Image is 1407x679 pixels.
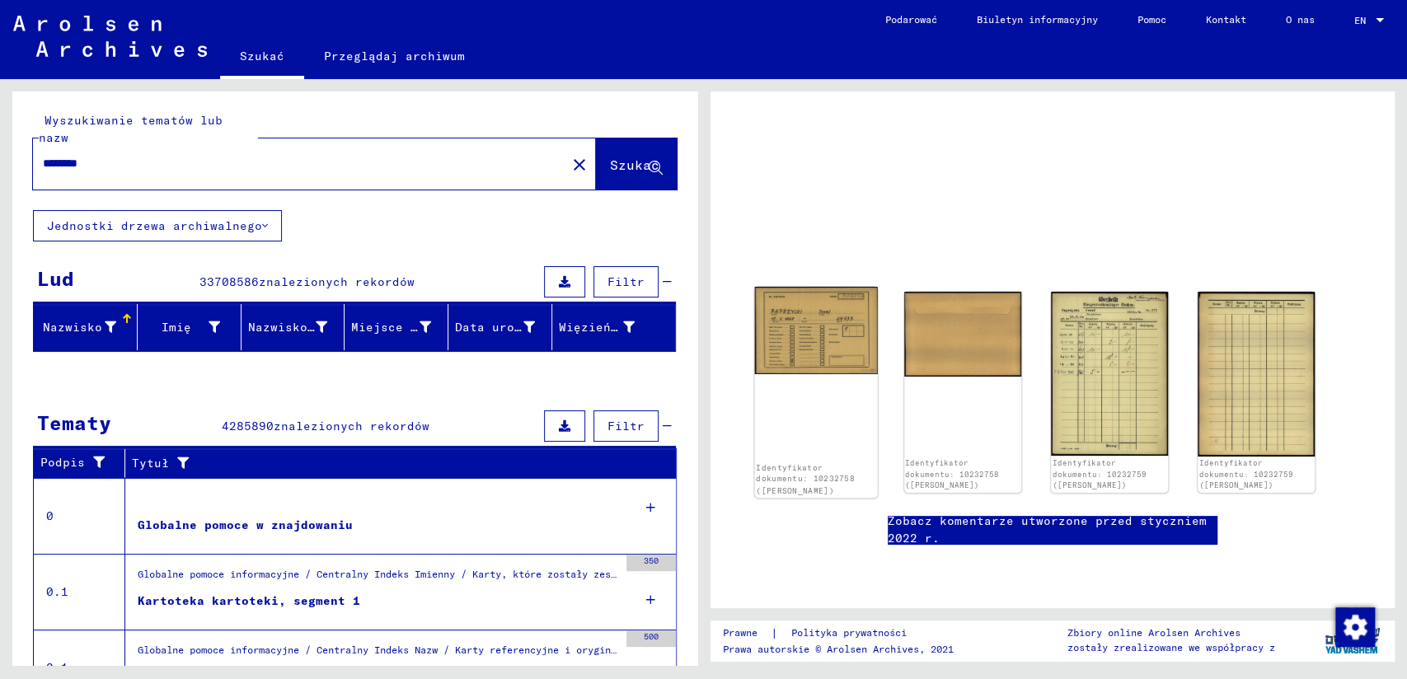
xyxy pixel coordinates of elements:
a: Polityka prywatności [778,625,926,642]
font: Data urodzenia [455,320,559,335]
button: Jednostki drzewa archiwalnego [33,210,282,241]
div: Więzień # [559,314,655,340]
div: Tytuł [132,450,660,476]
mat-header-cell: Last Name [34,304,138,350]
td: 0.1 [34,554,125,630]
font: Imię [162,320,191,335]
mat-header-cell: Prisoner # [552,304,675,350]
div: Lud [37,264,74,293]
button: Szukać [596,138,677,190]
mat-header-cell: Date of Birth [448,304,552,350]
div: Globalne pomoce w znajdowaniu [138,517,353,534]
span: EN [1354,15,1372,26]
div: 500 [626,630,676,647]
span: Filtr [607,419,645,433]
div: Data urodzenia [455,314,556,340]
a: Prawne [723,625,771,642]
button: Jasny [563,148,596,180]
img: yv_logo.png [1321,620,1383,661]
span: znalezionych rekordów [274,419,429,433]
button: Filtr [593,410,659,442]
mat-label: Wyszukiwanie tematów lub nazw [39,113,223,145]
td: 0 [34,478,125,554]
div: 350 [626,555,676,571]
span: Szukać [610,157,659,173]
font: | [771,625,778,642]
img: 002.jpg [1198,292,1315,457]
span: Filtr [607,274,645,289]
a: Identyfikator dokumentu: 10232759 ([PERSON_NAME]) [1198,458,1292,489]
font: Więzień # [559,320,626,335]
p: Prawa autorskie © Arolsen Archives, 2021 [723,642,954,657]
a: Szukać [220,36,304,79]
a: Zobacz komentarze utworzone przed styczniem 2022 r. [888,513,1217,547]
a: Identyfikator dokumentu: 10232758 ([PERSON_NAME]) [756,461,855,494]
font: Nazwisko [43,320,102,335]
div: Podpis [40,450,129,476]
img: Zmienianie zgody [1335,607,1375,647]
div: Globalne pomoce informacyjne / Centralny Indeks Imienny / Karty, które zostały zeskanowane podcza... [138,567,618,590]
img: 001.jpg [754,287,877,374]
span: 33708586 [199,274,259,289]
img: 001.jpg [1051,292,1168,456]
button: Filtr [593,266,659,297]
a: Identyfikator dokumentu: 10232758 ([PERSON_NAME]) [905,458,999,489]
img: Arolsen_neg.svg [13,16,207,57]
div: Tematy [37,408,111,438]
div: Nazwisko [40,314,137,340]
a: Identyfikator dokumentu: 10232759 ([PERSON_NAME]) [1052,458,1146,489]
mat-header-cell: Place of Birth [345,304,448,350]
mat-header-cell: Maiden Name [242,304,345,350]
mat-icon: close [570,155,589,175]
div: Globalne pomoce informacyjne / Centralny Indeks Nazw / Karty referencyjne i oryginały, które zost... [138,643,618,666]
p: Zbiory online Arolsen Archives [1067,625,1275,640]
div: Kartoteka kartoteki, segment 1 [138,592,360,610]
a: Przeglądaj archiwum [304,36,485,76]
div: Zmienianie zgody [1334,606,1374,646]
mat-header-cell: First Name [138,304,242,350]
div: Imię [144,314,241,340]
img: 002.jpg [904,292,1021,377]
span: 4285890 [222,419,274,433]
font: Miejsce urodzenia [351,320,477,335]
font: Tytuł [132,455,169,472]
font: Jednostki drzewa archiwalnego [47,218,262,233]
font: Nazwisko panieńskie [248,320,389,335]
font: Podpis [40,454,85,471]
div: Nazwisko panieńskie [248,314,349,340]
span: znalezionych rekordów [259,274,415,289]
div: Miejsce urodzenia [351,314,452,340]
p: zostały zrealizowane we współpracy z [1067,640,1275,655]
